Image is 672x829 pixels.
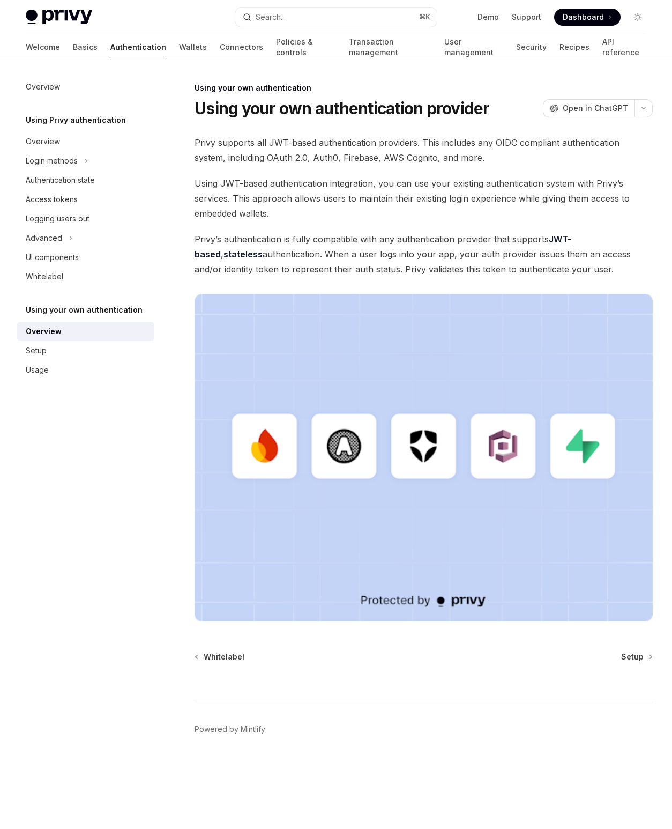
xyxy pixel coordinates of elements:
[26,135,60,148] div: Overview
[17,171,154,190] a: Authentication state
[17,132,154,151] a: Overview
[17,360,154,380] a: Usage
[26,154,78,167] div: Login methods
[26,304,143,316] h5: Using your own authentication
[444,34,503,60] a: User management
[235,8,436,27] button: Search...⌘K
[26,325,62,338] div: Overview
[195,135,653,165] span: Privy supports all JWT-based authentication providers. This includes any OIDC compliant authentic...
[195,83,653,93] div: Using your own authentication
[110,34,166,60] a: Authentication
[17,77,154,97] a: Overview
[256,11,286,24] div: Search...
[195,176,653,221] span: Using JWT-based authentication integration, you can use your existing authentication system with ...
[196,652,244,662] a: Whitelabel
[195,294,653,621] img: JWT-based auth splash
[559,34,589,60] a: Recipes
[512,12,541,23] a: Support
[26,251,79,264] div: UI components
[349,34,432,60] a: Transaction management
[554,9,621,26] a: Dashboard
[17,267,154,286] a: Whitelabel
[26,80,60,93] div: Overview
[17,322,154,341] a: Overview
[276,34,336,60] a: Policies & controls
[26,174,95,187] div: Authentication state
[26,232,62,245] div: Advanced
[220,34,263,60] a: Connectors
[17,248,154,267] a: UI components
[621,652,652,662] a: Setup
[26,344,47,357] div: Setup
[17,190,154,209] a: Access tokens
[195,724,265,735] a: Powered by Mintlify
[26,10,92,25] img: light logo
[516,34,547,60] a: Security
[629,9,646,26] button: Toggle dark mode
[26,270,63,283] div: Whitelabel
[195,232,653,277] span: Privy’s authentication is fully compatible with any authentication provider that supports , authe...
[602,34,646,60] a: API reference
[204,652,244,662] span: Whitelabel
[179,34,207,60] a: Wallets
[26,193,78,206] div: Access tokens
[73,34,98,60] a: Basics
[621,652,644,662] span: Setup
[26,34,60,60] a: Welcome
[17,209,154,228] a: Logging users out
[26,212,89,225] div: Logging users out
[223,249,263,260] a: stateless
[419,13,430,21] span: ⌘ K
[563,12,604,23] span: Dashboard
[477,12,499,23] a: Demo
[543,99,634,117] button: Open in ChatGPT
[26,364,49,376] div: Usage
[195,99,490,118] h1: Using your own authentication provider
[26,114,126,127] h5: Using Privy authentication
[563,103,628,114] span: Open in ChatGPT
[17,341,154,360] a: Setup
